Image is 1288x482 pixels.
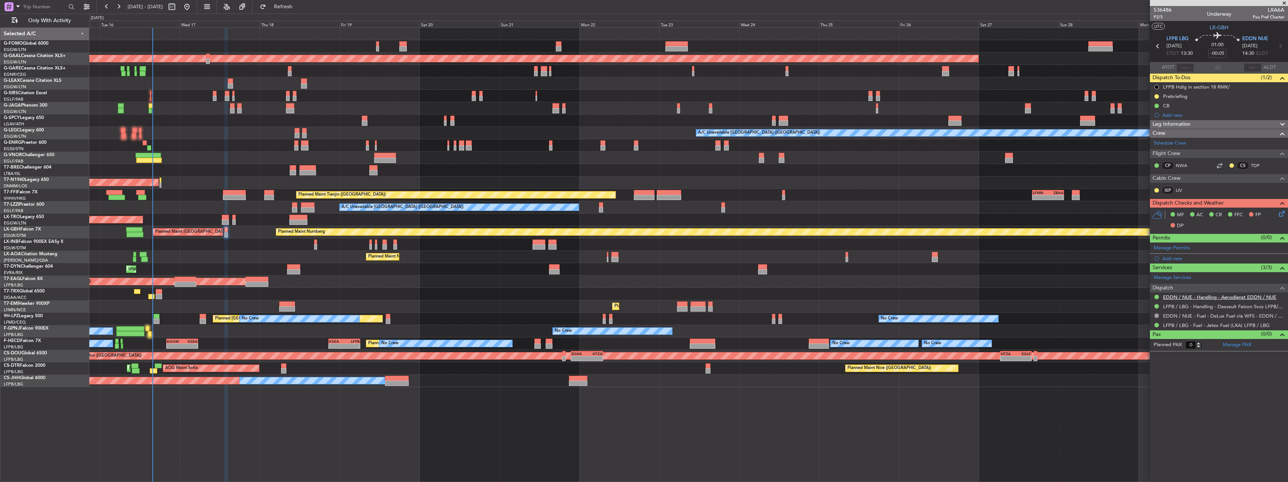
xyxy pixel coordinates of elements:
[832,338,850,349] div: No Crew
[4,351,47,355] a: CS-DOUGlobal 6500
[614,301,686,312] div: Planned Maint [GEOGRAPHIC_DATA]
[4,146,24,152] a: EGSS/STN
[4,171,21,176] a: LTBA/ISL
[819,21,899,27] div: Thu 25
[587,356,602,361] div: -
[298,189,386,200] div: Planned Maint Tianjin ([GEOGRAPHIC_DATA])
[1139,21,1219,27] div: Mon 29
[4,252,57,256] a: LX-AOACitation Mustang
[4,215,20,219] span: LX-TRO
[1234,211,1243,219] span: FFC
[129,363,167,374] div: Planned Maint Sofia
[1153,74,1190,82] span: Dispatch To-Dos
[1177,222,1184,230] span: DP
[4,165,19,170] span: T7-BRE
[1033,190,1048,195] div: LFMN
[340,21,420,27] div: Fri 19
[4,295,27,300] a: DGAA/ACC
[4,121,24,127] a: LGAV/ATH
[4,363,45,368] a: CS-DTRFalcon 2000
[1153,149,1180,158] span: Flight Crew
[847,363,931,374] div: Planned Maint Nice ([GEOGRAPHIC_DATA])
[1163,313,1284,319] a: EDDN / NUE - Fuel - DeLux Fuel via WFS - EDDN / NUE
[4,339,41,343] a: F-HECDFalcon 7X
[4,208,23,214] a: EGLF/FAB
[4,369,23,375] a: LFPB/LBG
[1242,50,1254,57] span: 14:30
[329,339,344,343] div: KSEA
[4,363,20,368] span: CS-DTR
[167,339,182,343] div: EGGW
[4,245,26,251] a: EDLW/DTM
[23,1,66,12] input: Trip Number
[4,72,26,77] a: EGNR/CEG
[4,326,20,331] span: F-GPNJ
[4,239,18,244] span: LX-INB
[1207,10,1231,18] div: Underway
[1154,6,1172,14] span: 536486
[1255,211,1261,219] span: FP
[1176,162,1193,169] a: NWA
[1166,35,1189,43] span: LFPB LBG
[345,344,360,348] div: -
[4,178,49,182] a: T7-N1960Legacy 650
[4,351,21,355] span: CS-DOU
[1154,341,1182,349] label: Planned PAX
[1176,63,1194,72] input: --:--
[1163,84,1230,90] div: LFPB Hdlg in section 18 RMK/
[4,116,20,120] span: G-SPCY
[155,226,273,238] div: Planned Maint [GEOGRAPHIC_DATA] ([GEOGRAPHIC_DATA])
[572,351,587,356] div: EGKK
[4,319,26,325] a: LFMD/CEQ
[4,264,21,269] span: T7-DYN
[1016,351,1031,356] div: EGLF
[1261,74,1272,81] span: (1/2)
[128,264,224,275] div: Unplanned Maint [GEOGRAPHIC_DATA] (Riga Intl)
[1153,330,1161,339] span: Pax
[20,18,79,23] span: Only With Activity
[1162,186,1174,194] div: ISP
[1210,24,1228,32] span: LX-GBH
[1162,112,1284,118] div: Add new
[182,344,197,348] div: -
[4,215,44,219] a: LX-TROLegacy 650
[100,21,180,27] div: Tue 16
[4,59,26,65] a: EGGW/LTN
[4,270,23,276] a: EVRA/RIX
[4,78,62,83] a: G-LEAXCessna Citation XLS
[329,344,344,348] div: -
[4,140,21,145] span: G-ENRG
[1016,356,1031,361] div: -
[4,277,22,281] span: T7-EAGL
[1163,102,1169,109] div: CB
[180,21,260,27] div: Wed 17
[278,226,325,238] div: Planned Maint Nurnberg
[4,109,26,114] a: EGGW/LTN
[1059,21,1139,27] div: Sun 28
[555,325,572,337] div: No Crew
[4,54,66,58] a: G-GAALCessna Citation XLS+
[1154,244,1190,252] a: Manage Permits
[1154,14,1172,20] span: P2/5
[500,21,579,27] div: Sun 21
[4,301,50,306] a: T7-EMIHawker 900XP
[4,376,45,380] a: CS-JHHGlobal 6000
[4,258,48,263] a: [PERSON_NAME]/QSA
[1196,211,1203,219] span: AC
[4,41,23,46] span: G-FOMO
[1256,50,1268,57] span: ELDT
[1001,351,1016,356] div: HTZA
[256,1,301,13] button: Refresh
[1216,211,1222,219] span: CR
[1153,284,1173,292] span: Dispatch
[1261,330,1272,338] span: (0/0)
[1153,234,1170,243] span: Permits
[1261,264,1272,271] span: (3/3)
[1211,41,1223,49] span: 01:00
[4,282,23,288] a: LFPB/LBG
[4,376,20,380] span: CS-JHH
[4,47,26,53] a: EGGW/LTN
[4,165,51,170] a: T7-BREChallenger 604
[1033,195,1048,200] div: -
[1154,274,1191,282] a: Manage Services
